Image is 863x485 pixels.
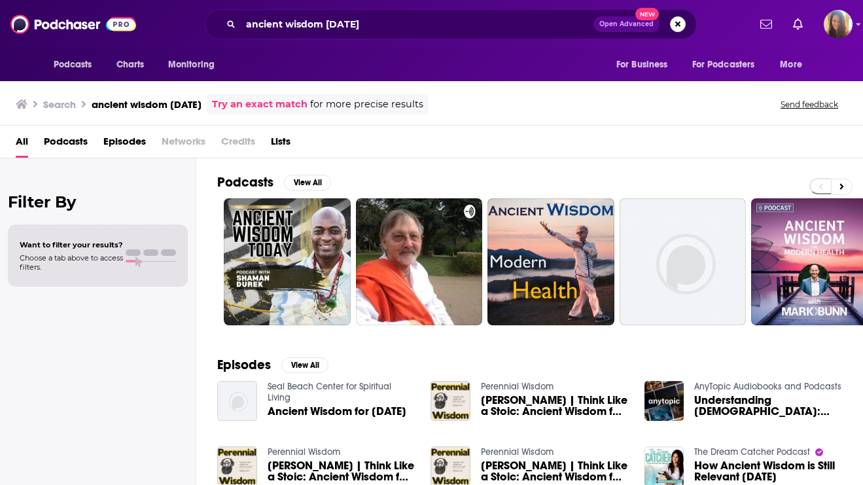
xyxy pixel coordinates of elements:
[217,174,273,190] h2: Podcasts
[599,21,654,27] span: Open Advanced
[694,395,842,417] span: Understanding [DEMOGRAPHIC_DATA]: Ancient Wisdom for [DATE]
[593,16,660,32] button: Open AdvancedNew
[116,56,145,74] span: Charts
[20,253,123,272] span: Choose a tab above to access filters.
[271,131,291,158] a: Lists
[8,192,188,211] h2: Filter By
[10,12,136,37] img: Podchaser - Follow, Share and Rate Podcasts
[284,175,331,190] button: View All
[607,52,684,77] button: open menu
[481,395,629,417] span: [PERSON_NAME] | Think Like a Stoic: Ancient Wisdom for [DATE] World
[20,240,123,249] span: Want to filter your results?
[44,52,109,77] button: open menu
[281,357,328,373] button: View All
[217,357,271,373] h2: Episodes
[481,395,629,417] a: Massimo Pigliucci | Think Like a Stoic: Ancient Wisdom for Today's World
[54,56,92,74] span: Podcasts
[162,131,205,158] span: Networks
[431,381,470,421] img: Massimo Pigliucci | Think Like a Stoic: Ancient Wisdom for Today's World
[43,98,76,111] h3: Search
[44,131,88,158] a: Podcasts
[692,56,755,74] span: For Podcasters
[92,98,202,111] h3: ancient wisdom [DATE]
[108,52,152,77] a: Charts
[241,14,593,35] input: Search podcasts, credits, & more...
[694,381,841,392] a: AnyTopic Audiobooks and Podcasts
[268,381,391,403] a: Seal Beach Center for Spiritual Living
[481,446,554,458] a: Perennial Wisdom
[310,97,423,112] span: for more precise results
[694,395,842,417] a: Understanding Stoicism: Ancient Wisdom for Today
[268,460,415,482] a: Massimo Pigliucci | Think Like a Stoic: Ancient Wisdom for Today’s World
[771,52,819,77] button: open menu
[217,174,331,190] a: PodcastsView All
[694,460,842,482] span: How Ancient Wisdom is Still Relevant [DATE]
[221,131,255,158] span: Credits
[824,10,853,39] button: Show profile menu
[788,13,808,35] a: Show notifications dropdown
[635,8,659,20] span: New
[824,10,853,39] img: User Profile
[644,381,684,421] img: Understanding Stoicism: Ancient Wisdom for Today
[777,99,842,110] button: Send feedback
[481,460,629,482] span: [PERSON_NAME] | Think Like a Stoic: Ancient Wisdom for [DATE] World
[481,460,629,482] a: Massimo Pigliucci | Think Like a Stoic: Ancient Wisdom for Today’s World
[616,56,668,74] span: For Business
[217,381,257,421] img: Ancient Wisdom for Today
[103,131,146,158] a: Episodes
[481,381,554,392] a: Perennial Wisdom
[694,446,810,458] a: The Dream Catcher Podcast
[694,460,842,482] a: How Ancient Wisdom is Still Relevant Today
[824,10,853,39] span: Logged in as AHartman333
[212,97,308,112] a: Try an exact match
[268,460,415,482] span: [PERSON_NAME] | Think Like a Stoic: Ancient Wisdom for [DATE] World
[168,56,215,74] span: Monitoring
[268,446,340,458] a: Perennial Wisdom
[16,131,28,158] a: All
[780,56,802,74] span: More
[159,52,232,77] button: open menu
[268,406,406,417] a: Ancient Wisdom for Today
[217,357,328,373] a: EpisodesView All
[205,9,697,39] div: Search podcasts, credits, & more...
[684,52,774,77] button: open menu
[268,406,406,417] span: Ancient Wisdom for [DATE]
[755,13,777,35] a: Show notifications dropdown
